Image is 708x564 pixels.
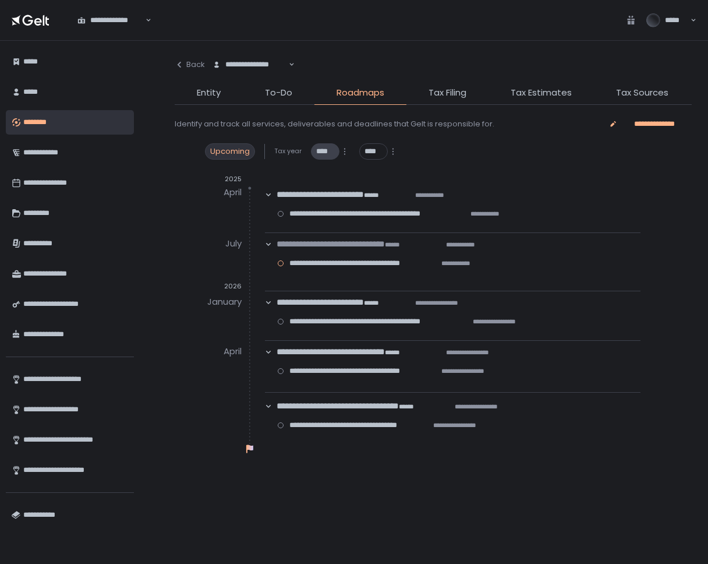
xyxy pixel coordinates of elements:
span: Tax Estimates [511,86,572,100]
div: April [224,184,242,202]
div: January [207,293,242,312]
span: To-Do [265,86,292,100]
div: April [224,343,242,361]
div: 2026 [175,282,242,291]
div: Search for option [70,8,151,33]
span: Tax Sources [616,86,668,100]
span: Roadmaps [337,86,384,100]
div: July [225,235,242,253]
span: Entity [197,86,221,100]
button: Back [175,52,205,77]
div: Back [175,59,205,70]
input: Search for option [287,59,288,70]
div: Identify and track all services, deliverables and deadlines that Gelt is responsible for. [175,119,494,129]
span: Tax year [274,147,302,156]
div: Upcoming [205,143,255,160]
div: 2025 [175,175,242,184]
span: Tax Filing [429,86,466,100]
div: Search for option [205,52,295,77]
